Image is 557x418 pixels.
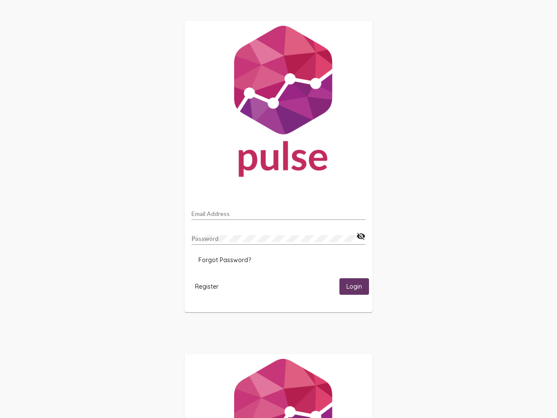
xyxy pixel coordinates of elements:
mat-icon: visibility_off [356,231,366,242]
button: Register [188,278,225,294]
button: Login [339,278,369,294]
img: Pulse For Good Logo [185,21,372,185]
span: Forgot Password? [198,256,251,264]
span: Login [346,283,362,291]
button: Forgot Password? [191,252,258,268]
span: Register [195,283,218,290]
